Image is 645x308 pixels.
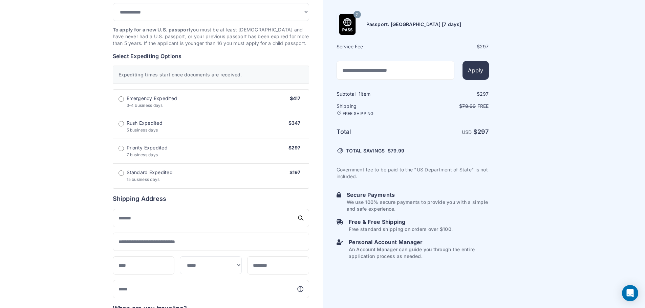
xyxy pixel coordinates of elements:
span: Free [477,103,489,109]
p: you must be at least [DEMOGRAPHIC_DATA] and have never had a U.S. passport, or your previous pass... [113,26,309,47]
div: Expediting times start once documents are received. [113,66,309,84]
span: 79.99 [462,103,476,109]
p: Free standard shipping on orders over $100. [349,226,453,233]
h6: Passport: [GEOGRAPHIC_DATA] [7 days] [366,21,461,28]
span: FREE SHIPPING [343,111,374,116]
h6: Service Fee [337,43,412,50]
span: Standard Expedited [127,169,173,176]
p: Government fee to be paid to the "US Department of State" is not included. [337,166,489,180]
img: Product Name [337,14,358,35]
span: 3-4 business days [127,103,163,108]
p: An Account Manager can guide you through the entire application process as needed. [349,246,489,260]
span: $197 [289,169,301,175]
h6: Personal Account Manager [349,238,489,246]
span: $ [388,147,404,154]
span: 297 [477,128,489,135]
span: USD [462,129,472,135]
span: Priority Expedited [127,144,168,151]
span: 79.99 [391,148,404,153]
span: 7 [356,10,358,19]
h6: Free & Free Shipping [349,218,453,226]
span: $297 [288,145,301,150]
h6: Shipping Address [113,194,309,204]
h6: Subtotal · item [337,91,412,97]
span: Emergency Expedited [127,95,177,102]
span: TOTAL SAVINGS [346,147,385,154]
div: $ [413,43,489,50]
h6: Secure Payments [347,191,489,199]
strong: $ [473,128,489,135]
span: 5 business days [127,127,158,133]
strong: To apply for a new U.S. passport [113,27,191,32]
p: We use 100% secure payments to provide you with a simple and safe experience. [347,199,489,212]
div: Open Intercom Messenger [622,285,638,301]
span: 297 [480,44,489,49]
span: $347 [288,120,301,126]
h6: Shipping [337,103,412,116]
span: Rush Expedited [127,120,163,126]
span: $417 [290,95,301,101]
h6: Select Expediting Options [113,52,309,60]
span: 15 business days [127,177,160,182]
div: $ [413,91,489,97]
button: Apply [463,61,489,80]
svg: More information [297,286,304,292]
span: 1 [359,91,361,97]
span: 7 business days [127,152,158,157]
h6: Total [337,127,412,137]
span: 297 [480,91,489,97]
p: $ [413,103,489,110]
